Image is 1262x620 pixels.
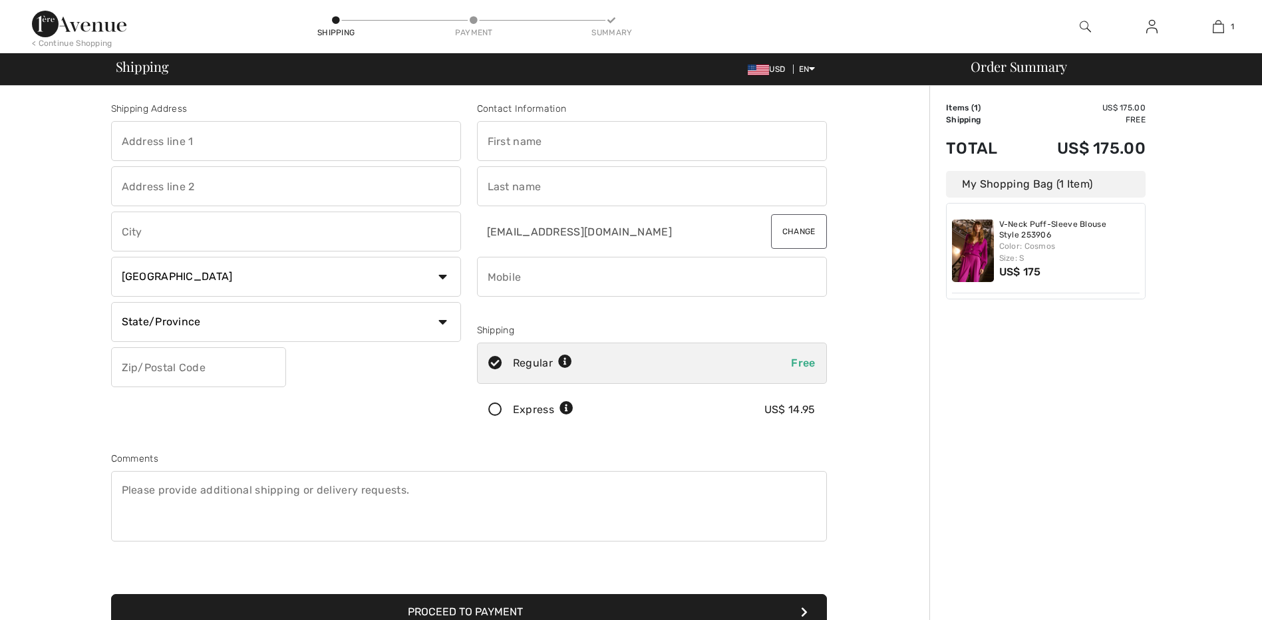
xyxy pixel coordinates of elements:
[1231,21,1234,33] span: 1
[477,166,827,206] input: Last name
[111,212,461,251] input: City
[974,103,978,112] span: 1
[946,114,1019,126] td: Shipping
[477,121,827,161] input: First name
[111,347,286,387] input: Zip/Postal Code
[946,171,1146,198] div: My Shopping Bag (1 Item)
[1185,19,1251,35] a: 1
[116,60,169,73] span: Shipping
[513,402,573,418] div: Express
[1213,19,1224,35] img: My Bag
[764,402,816,418] div: US$ 14.95
[477,102,827,116] div: Contact Information
[477,323,827,337] div: Shipping
[111,121,461,161] input: Address line 1
[1019,114,1146,126] td: Free
[111,452,827,466] div: Comments
[111,102,461,116] div: Shipping Address
[32,11,126,37] img: 1ère Avenue
[748,65,769,75] img: US Dollar
[748,65,790,74] span: USD
[946,126,1019,171] td: Total
[946,102,1019,114] td: Items ( )
[1136,19,1168,35] a: Sign In
[799,65,816,74] span: EN
[791,357,815,369] span: Free
[513,355,572,371] div: Regular
[1019,102,1146,114] td: US$ 175.00
[32,37,112,49] div: < Continue Shopping
[477,257,827,297] input: Mobile
[1080,19,1091,35] img: search the website
[999,220,1140,240] a: V-Neck Puff-Sleeve Blouse Style 253906
[1019,126,1146,171] td: US$ 175.00
[955,60,1254,73] div: Order Summary
[454,27,494,39] div: Payment
[999,265,1041,278] span: US$ 175
[316,27,356,39] div: Shipping
[111,166,461,206] input: Address line 2
[591,27,631,39] div: Summary
[477,212,740,251] input: E-mail
[771,214,827,249] button: Change
[1146,19,1158,35] img: My Info
[952,220,994,282] img: V-Neck Puff-Sleeve Blouse Style 253906
[999,240,1140,264] div: Color: Cosmos Size: S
